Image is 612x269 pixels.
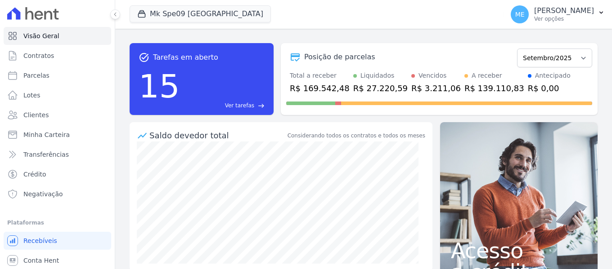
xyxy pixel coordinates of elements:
[4,165,111,183] a: Crédito
[464,82,524,94] div: R$ 139.110,83
[130,5,271,22] button: Mk Spe09 [GEOGRAPHIC_DATA]
[472,71,502,80] div: A receber
[4,47,111,65] a: Contratos
[149,129,286,141] div: Saldo devedor total
[184,101,265,110] a: Ver tarefas east
[534,6,594,15] p: [PERSON_NAME]
[4,27,111,45] a: Visão Geral
[290,71,350,80] div: Total a receber
[535,71,571,80] div: Antecipado
[304,52,375,62] div: Posição de parcelas
[23,91,40,100] span: Lotes
[23,51,54,60] span: Contratos
[23,190,63,198] span: Negativação
[258,102,265,109] span: east
[23,150,69,159] span: Transferências
[4,232,111,250] a: Recebíveis
[23,110,49,119] span: Clientes
[4,106,111,124] a: Clientes
[139,63,180,110] div: 15
[504,2,612,27] button: ME [PERSON_NAME] Ver opções
[153,52,218,63] span: Tarefas em aberto
[23,256,59,265] span: Conta Hent
[451,240,587,261] span: Acesso
[23,130,70,139] span: Minha Carteira
[4,185,111,203] a: Negativação
[4,86,111,104] a: Lotes
[23,71,49,80] span: Parcelas
[288,132,425,140] div: Considerando todos os contratos e todos os meses
[7,217,108,228] div: Plataformas
[353,82,408,94] div: R$ 27.220,59
[225,101,254,110] span: Ver tarefas
[290,82,350,94] div: R$ 169.542,48
[23,31,59,40] span: Visão Geral
[4,126,111,144] a: Minha Carteira
[360,71,395,80] div: Liquidados
[23,170,46,179] span: Crédito
[23,236,57,245] span: Recebíveis
[515,11,525,18] span: ME
[534,15,594,22] p: Ver opções
[418,71,446,80] div: Vencidos
[4,146,111,163] a: Transferências
[411,82,461,94] div: R$ 3.211,06
[528,82,571,94] div: R$ 0,00
[4,66,111,84] a: Parcelas
[139,52,149,63] span: task_alt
